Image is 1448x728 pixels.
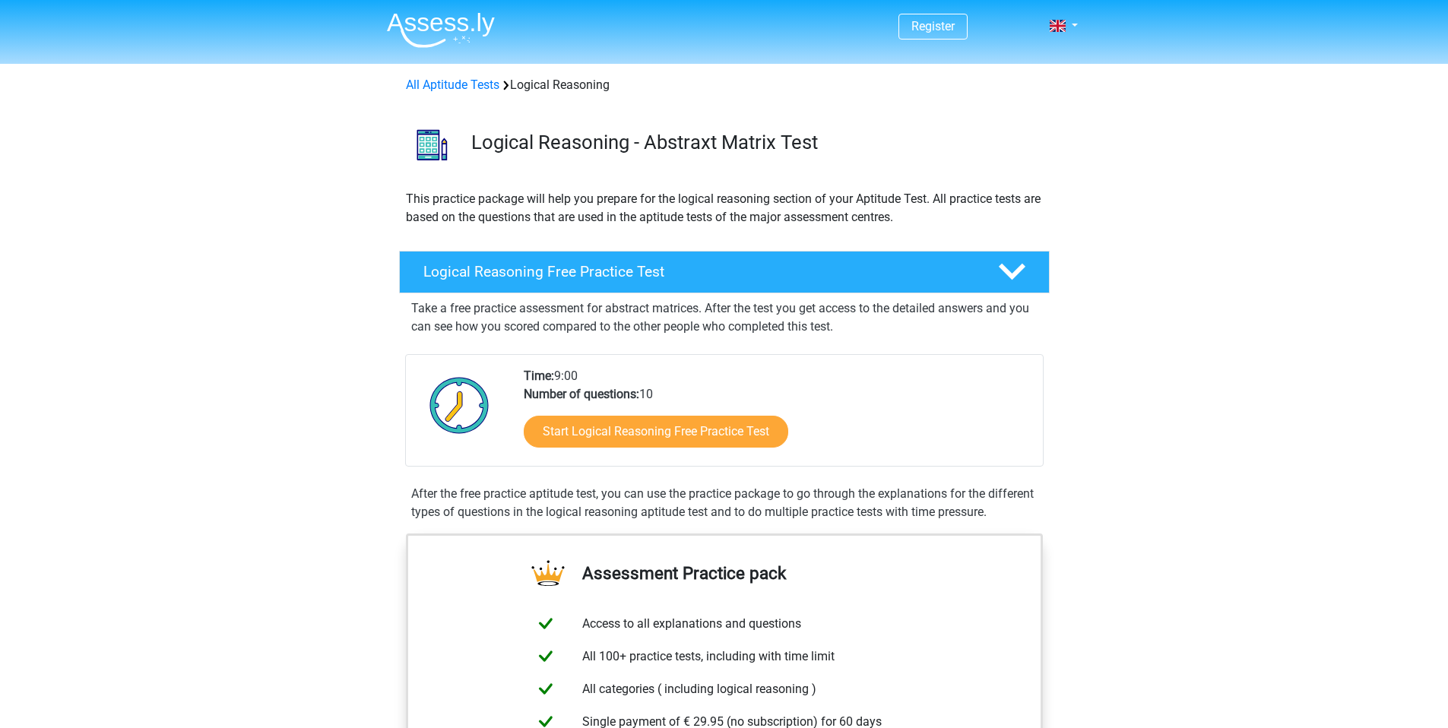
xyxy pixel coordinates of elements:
div: Logical Reasoning [400,76,1049,94]
b: Number of questions: [524,387,639,401]
p: This practice package will help you prepare for the logical reasoning section of your Aptitude Te... [406,190,1043,226]
img: logical reasoning [400,112,464,177]
a: Logical Reasoning Free Practice Test [393,251,1056,293]
img: Clock [421,367,498,443]
p: Take a free practice assessment for abstract matrices. After the test you get access to the detai... [411,299,1038,336]
a: All Aptitude Tests [406,78,499,92]
a: Start Logical Reasoning Free Practice Test [524,416,788,448]
a: Register [911,19,955,33]
b: Time: [524,369,554,383]
h3: Logical Reasoning - Abstraxt Matrix Test [471,131,1038,154]
div: 9:00 10 [512,367,1042,466]
div: After the free practice aptitude test, you can use the practice package to go through the explana... [405,485,1044,521]
h4: Logical Reasoning Free Practice Test [423,263,974,280]
img: Assessly [387,12,495,48]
